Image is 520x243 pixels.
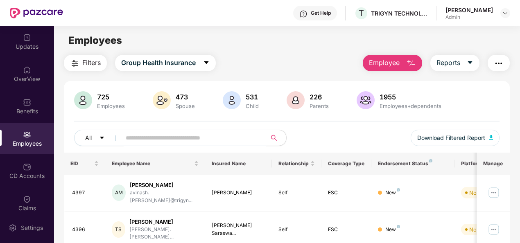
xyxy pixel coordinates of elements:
div: Admin [445,14,493,20]
div: 725 [95,93,127,101]
th: Coverage Type [321,153,371,175]
span: caret-down [467,59,473,67]
div: 1955 [378,93,443,101]
img: svg+xml;base64,PHN2ZyB4bWxucz0iaHR0cDovL3d3dy53My5vcmcvMjAwMC9zdmciIHdpZHRoPSIyNCIgaGVpZ2h0PSIyNC... [70,59,80,68]
div: Settings [18,224,45,232]
div: 226 [308,93,330,101]
div: ESC [328,226,365,234]
div: [PERSON_NAME].[PERSON_NAME]... [129,226,199,241]
img: svg+xml;base64,PHN2ZyBpZD0iVXBkYXRlZCIgeG1sbnM9Imh0dHA6Ly93d3cudzMub3JnLzIwMDAvc3ZnIiB3aWR0aD0iMj... [23,34,31,42]
div: Self [278,189,315,197]
img: svg+xml;base64,PHN2ZyBpZD0iRHJvcGRvd24tMzJ4MzIiIHhtbG5zPSJodHRwOi8vd3d3LnczLm9yZy8yMDAwL3N2ZyIgd2... [502,10,509,16]
img: manageButton [487,186,500,199]
div: Employees [95,103,127,109]
span: Relationship [278,160,309,167]
span: Employee Name [112,160,192,167]
div: AM [112,184,126,201]
span: Group Health Insurance [121,58,196,68]
div: avinash.[PERSON_NAME]@trigyn... [130,189,199,205]
div: Self [278,226,315,234]
span: caret-down [99,135,105,142]
span: Download Filtered Report [417,133,485,142]
div: New [385,189,400,197]
span: caret-down [203,59,210,67]
img: svg+xml;base64,PHN2ZyBpZD0iQmVuZWZpdHMiIHhtbG5zPSJodHRwOi8vd3d3LnczLm9yZy8yMDAwL3N2ZyIgd2lkdGg9Ij... [23,98,31,106]
th: Employee Name [105,153,205,175]
div: [PERSON_NAME] [212,189,265,197]
div: Parents [308,103,330,109]
img: svg+xml;base64,PHN2ZyB4bWxucz0iaHR0cDovL3d3dy53My5vcmcvMjAwMC9zdmciIHhtbG5zOnhsaW5rPSJodHRwOi8vd3... [74,91,92,109]
img: svg+xml;base64,PHN2ZyB4bWxucz0iaHR0cDovL3d3dy53My5vcmcvMjAwMC9zdmciIHdpZHRoPSI4IiBoZWlnaHQ9IjgiIH... [397,225,400,228]
button: Employee [363,55,422,71]
img: svg+xml;base64,PHN2ZyB4bWxucz0iaHR0cDovL3d3dy53My5vcmcvMjAwMC9zdmciIHhtbG5zOnhsaW5rPSJodHRwOi8vd3... [287,91,305,109]
span: EID [70,160,93,167]
img: svg+xml;base64,PHN2ZyBpZD0iQ2xhaW0iIHhtbG5zPSJodHRwOi8vd3d3LnczLm9yZy8yMDAwL3N2ZyIgd2lkdGg9IjIwIi... [23,195,31,203]
div: ESC [328,189,365,197]
span: search [266,135,282,141]
div: [PERSON_NAME] [129,218,199,226]
div: New [385,226,400,234]
span: Employees [68,34,122,46]
span: All [85,133,92,142]
button: Filters [64,55,107,71]
span: Employee [369,58,400,68]
div: [PERSON_NAME] Saraswa... [212,222,265,237]
div: TRIGYN TECHNOLOGIES LIMITED [371,9,428,17]
div: Not Verified [469,189,499,197]
th: Insured Name [205,153,272,175]
img: svg+xml;base64,PHN2ZyB4bWxucz0iaHR0cDovL3d3dy53My5vcmcvMjAwMC9zdmciIHhtbG5zOnhsaW5rPSJodHRwOi8vd3... [357,91,375,109]
img: manageButton [487,223,500,236]
div: Get Help [311,10,331,16]
div: 4396 [72,226,99,234]
th: Manage [477,153,510,175]
button: Reportscaret-down [430,55,479,71]
div: 4397 [72,189,99,197]
img: svg+xml;base64,PHN2ZyB4bWxucz0iaHR0cDovL3d3dy53My5vcmcvMjAwMC9zdmciIHdpZHRoPSI4IiBoZWlnaHQ9IjgiIH... [429,159,432,162]
button: search [266,130,287,146]
div: 531 [244,93,260,101]
img: svg+xml;base64,PHN2ZyB4bWxucz0iaHR0cDovL3d3dy53My5vcmcvMjAwMC9zdmciIHhtbG5zOnhsaW5rPSJodHRwOi8vd3... [153,91,171,109]
img: svg+xml;base64,PHN2ZyB4bWxucz0iaHR0cDovL3d3dy53My5vcmcvMjAwMC9zdmciIHdpZHRoPSIyNCIgaGVpZ2h0PSIyNC... [494,59,504,68]
div: Child [244,103,260,109]
img: New Pazcare Logo [10,8,63,18]
div: 473 [174,93,197,101]
span: T [359,8,364,18]
button: Allcaret-down [74,130,124,146]
img: svg+xml;base64,PHN2ZyB4bWxucz0iaHR0cDovL3d3dy53My5vcmcvMjAwMC9zdmciIHhtbG5zOnhsaW5rPSJodHRwOi8vd3... [406,59,416,68]
button: Group Health Insurancecaret-down [115,55,216,71]
div: [PERSON_NAME] [445,6,493,14]
div: Employees+dependents [378,103,443,109]
th: Relationship [272,153,322,175]
div: Not Verified [469,225,499,234]
img: svg+xml;base64,PHN2ZyB4bWxucz0iaHR0cDovL3d3dy53My5vcmcvMjAwMC9zdmciIHhtbG5zOnhsaW5rPSJodHRwOi8vd3... [489,135,493,140]
img: svg+xml;base64,PHN2ZyBpZD0iU2V0dGluZy0yMHgyMCIgeG1sbnM9Imh0dHA6Ly93d3cudzMub3JnLzIwMDAvc3ZnIiB3aW... [9,224,17,232]
div: [PERSON_NAME] [130,181,199,189]
img: svg+xml;base64,PHN2ZyB4bWxucz0iaHR0cDovL3d3dy53My5vcmcvMjAwMC9zdmciIHdpZHRoPSI4IiBoZWlnaHQ9IjgiIH... [397,188,400,191]
img: svg+xml;base64,PHN2ZyBpZD0iQ0RfQWNjb3VudHMiIGRhdGEtbmFtZT0iQ0QgQWNjb3VudHMiIHhtbG5zPSJodHRwOi8vd3... [23,163,31,171]
img: svg+xml;base64,PHN2ZyBpZD0iRW1wbG95ZWVzIiB4bWxucz0iaHR0cDovL3d3dy53My5vcmcvMjAwMC9zdmciIHdpZHRoPS... [23,130,31,139]
img: svg+xml;base64,PHN2ZyBpZD0iSG9tZSIgeG1sbnM9Imh0dHA6Ly93d3cudzMub3JnLzIwMDAvc3ZnIiB3aWR0aD0iMjAiIG... [23,66,31,74]
img: svg+xml;base64,PHN2ZyBpZD0iSGVscC0zMngzMiIgeG1sbnM9Imh0dHA6Ly93d3cudzMub3JnLzIwMDAvc3ZnIiB3aWR0aD... [299,10,307,18]
button: Download Filtered Report [411,130,500,146]
div: Spouse [174,103,197,109]
div: Platform Status [461,160,506,167]
span: Filters [82,58,101,68]
div: TS [112,221,125,238]
img: svg+xml;base64,PHN2ZyB4bWxucz0iaHR0cDovL3d3dy53My5vcmcvMjAwMC9zdmciIHhtbG5zOnhsaW5rPSJodHRwOi8vd3... [223,91,241,109]
span: Reports [436,58,460,68]
div: Endorsement Status [378,160,448,167]
th: EID [64,153,106,175]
